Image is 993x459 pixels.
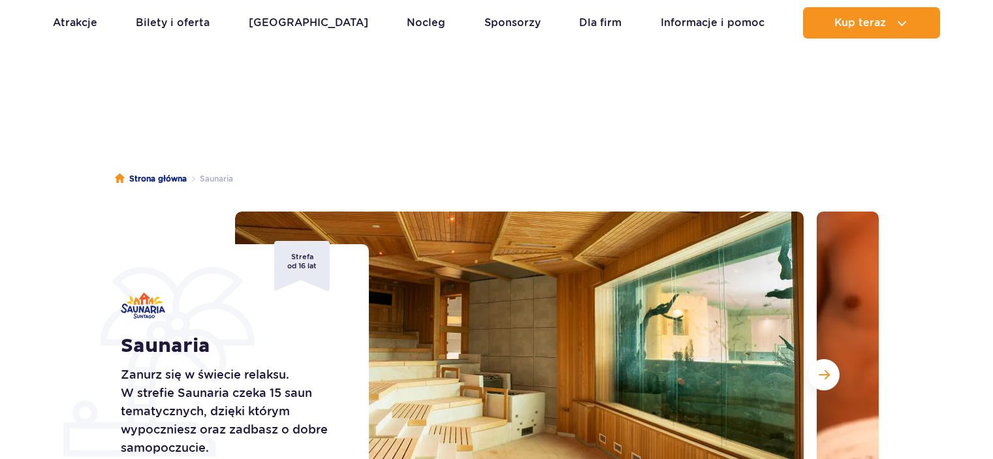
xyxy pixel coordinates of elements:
a: Informacje i pomoc [661,7,764,39]
a: Atrakcje [53,7,97,39]
button: Kup teraz [803,7,940,39]
a: [GEOGRAPHIC_DATA] [249,7,368,39]
a: Nocleg [407,7,445,39]
img: Saunaria [121,293,165,319]
a: Bilety i oferta [136,7,210,39]
a: Sponsorzy [484,7,541,39]
li: Saunaria [187,172,233,185]
a: Strona główna [115,172,187,185]
p: Zanurz się w świecie relaksu. W strefie Saunaria czeka 15 saun tematycznych, dzięki którym wypocz... [121,366,339,457]
h1: Saunaria [121,334,339,358]
span: Kup teraz [834,17,886,29]
a: Dla firm [579,7,622,39]
button: Następny slajd [808,359,840,390]
div: Strefa od 16 lat [274,241,330,291]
